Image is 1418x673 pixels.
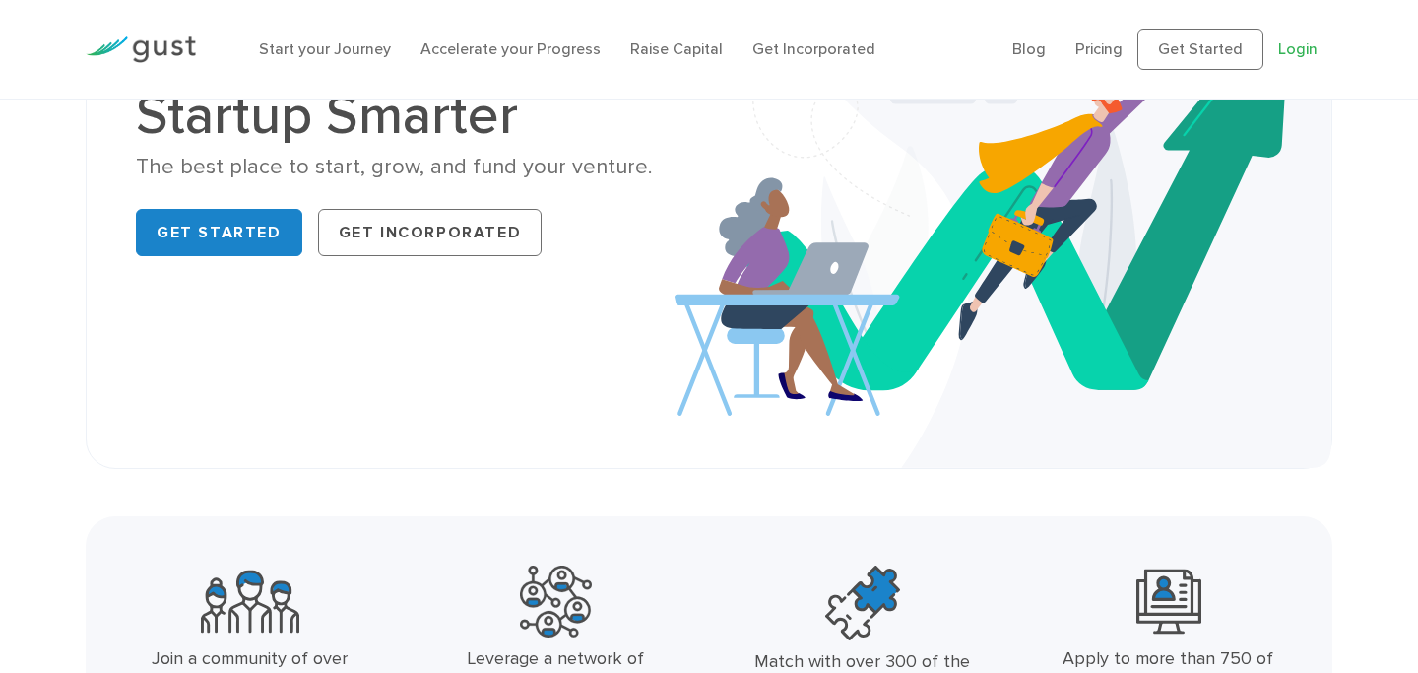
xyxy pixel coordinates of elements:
img: Powerful Partners [520,566,592,638]
a: Blog [1012,39,1046,58]
a: Accelerate your Progress [420,39,601,58]
a: Raise Capital [630,39,723,58]
a: Pricing [1075,39,1123,58]
a: Get Started [136,209,302,256]
a: Get Incorporated [752,39,875,58]
img: Gust Logo [86,36,196,63]
h1: Startup Smarter [136,88,694,143]
a: Start your Journey [259,39,391,58]
div: The best place to start, grow, and fund your venture. [136,153,694,181]
img: Leading Angel Investment [1136,566,1201,638]
a: Get Started [1137,29,1263,70]
a: Login [1278,39,1318,58]
a: Get Incorporated [318,209,543,256]
img: Community Founders [201,566,299,638]
img: Top Accelerators [825,566,900,640]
